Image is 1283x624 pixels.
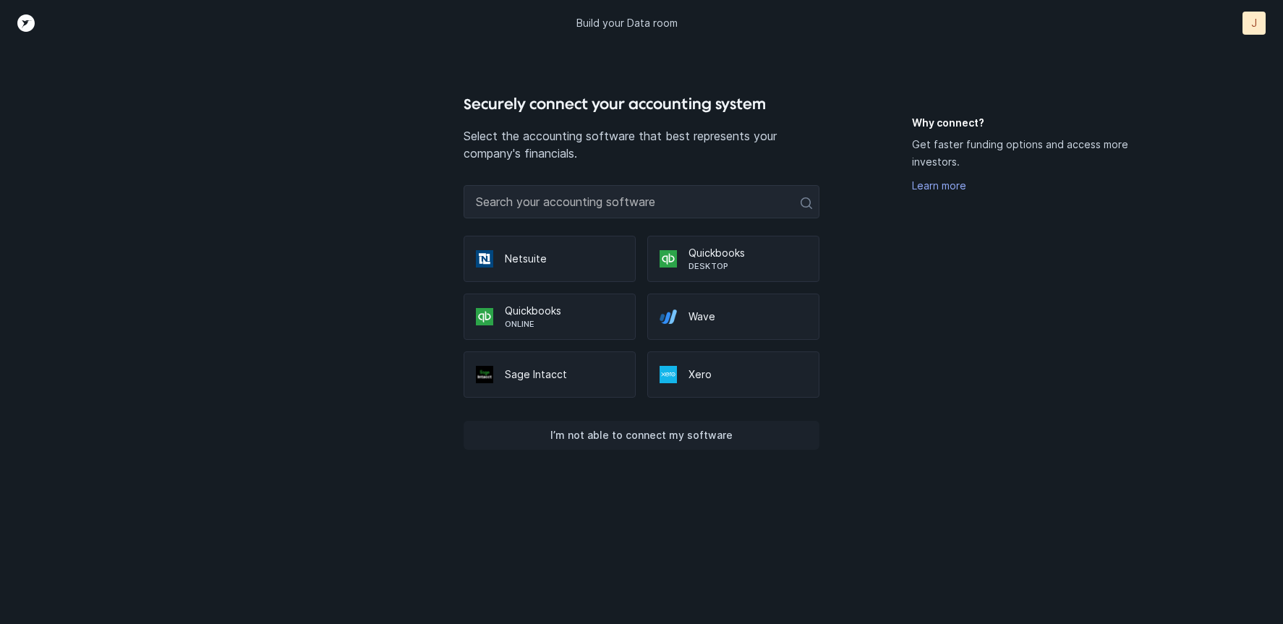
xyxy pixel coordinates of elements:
[505,252,623,266] p: Netsuite
[464,185,820,218] input: Search your accounting software
[464,93,820,116] h4: Securely connect your accounting system
[464,421,820,450] button: I’m not able to connect my software
[464,351,636,398] div: Sage Intacct
[576,16,678,30] p: Build your Data room
[689,367,807,382] p: Xero
[464,294,636,340] div: QuickbooksOnline
[505,318,623,330] p: Online
[647,236,819,282] div: QuickbooksDesktop
[505,367,623,382] p: Sage Intacct
[912,116,1176,130] h5: Why connect?
[647,351,819,398] div: Xero
[464,127,820,162] p: Select the accounting software that best represents your company's financials.
[912,179,966,192] a: Learn more
[505,304,623,318] p: Quickbooks
[1251,16,1257,30] p: J
[464,236,636,282] div: Netsuite
[550,427,733,444] p: I’m not able to connect my software
[689,309,807,324] p: Wave
[912,136,1176,171] p: Get faster funding options and access more investors.
[689,246,807,260] p: Quickbooks
[1242,12,1266,35] button: J
[689,260,807,272] p: Desktop
[647,294,819,340] div: Wave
